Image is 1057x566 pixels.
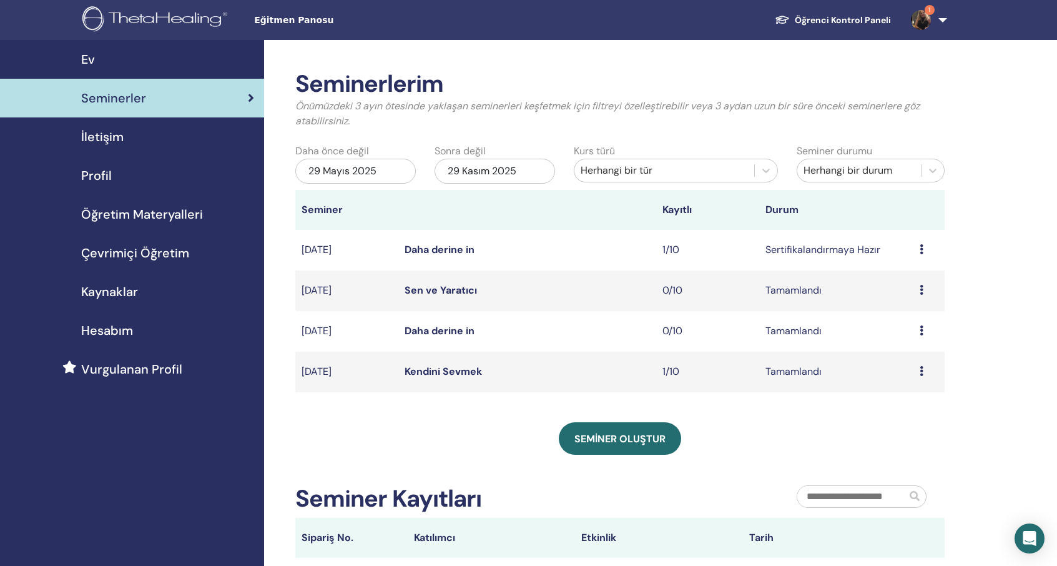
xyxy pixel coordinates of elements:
span: 1 [925,5,935,15]
td: 1/10 [656,352,759,392]
img: default.jpg [911,10,931,30]
td: 0/10 [656,311,759,352]
td: [DATE] [295,352,398,392]
a: Sen ve Yaratıcı [405,284,477,297]
span: Ev [81,50,95,69]
td: 0/10 [656,271,759,311]
td: [DATE] [295,311,398,352]
th: Sipariş No. [295,518,407,558]
span: Çevrimiçi Öğretim [81,244,189,262]
td: Tamamlandı [759,311,914,352]
td: Tamamlandı [759,271,914,311]
a: Kendini Sevmek [405,365,482,378]
span: İletişim [81,127,124,146]
div: 29 Mayıs 2025 [295,159,416,184]
label: Seminer durumu [797,144,872,159]
div: 29 Kasım 2025 [435,159,555,184]
th: Seminer [295,190,398,230]
div: Herhangi bir durum [804,163,915,178]
td: [DATE] [295,230,398,271]
td: Tamamlandı [759,352,914,392]
a: Daha derine in [405,324,474,337]
td: Sertifikalandırmaya Hazır [759,230,914,271]
label: Sonra değil [435,144,486,159]
td: 1/10 [656,230,759,271]
span: Seminerler [81,89,146,107]
th: Kayıtlı [656,190,759,230]
a: Öğrenci Kontrol Paneli [765,9,901,32]
img: logo.png [82,6,232,34]
p: Önümüzdeki 3 ayın ötesinde yaklaşan seminerleri keşfetmek için filtreyi özelleştirebilir veya 3 a... [295,99,945,129]
th: Durum [759,190,914,230]
span: Profil [81,166,112,185]
h2: Seminer Kayıtları [295,485,481,514]
th: Tarih [743,518,911,558]
span: SEMİNER OLUŞTUR [574,432,666,445]
th: Etkinlik [575,518,743,558]
span: Hesabım [81,321,133,340]
h2: Seminerlerim [295,70,945,99]
span: Vurgulanan Profil [81,360,182,379]
th: Katılımcı [408,518,576,558]
a: Daha derine in [405,243,474,256]
a: SEMİNER OLUŞTUR [559,422,681,455]
span: Eğitmen Panosu [254,14,441,27]
span: Kaynaklar [81,282,138,301]
span: Öğretim Materyalleri [81,205,203,224]
label: Daha önce değil [295,144,369,159]
td: [DATE] [295,271,398,311]
div: Intercom Messenger'ı Aç [1015,524,1045,554]
div: Herhangi bir tür [581,163,748,178]
img: graduation-cap-white.svg [775,14,790,25]
label: Kurs türü [574,144,615,159]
